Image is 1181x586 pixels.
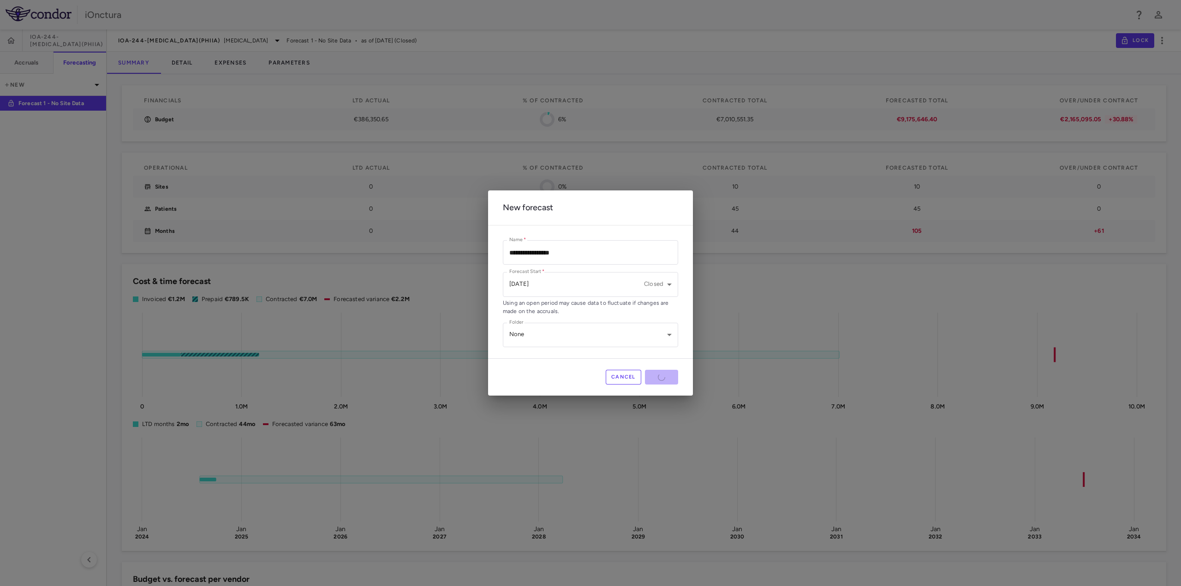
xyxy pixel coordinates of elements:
[509,236,526,244] label: Name
[488,190,693,225] h2: New forecast
[509,330,663,338] p: None
[606,370,641,385] button: Cancel
[509,280,529,288] div: [DATE]
[509,268,545,276] label: Forecast Start
[503,299,678,315] p: Using an open period may cause data to fluctuate if changes are made on the accruals.
[509,319,524,326] label: Folder
[644,280,663,288] p: Closed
